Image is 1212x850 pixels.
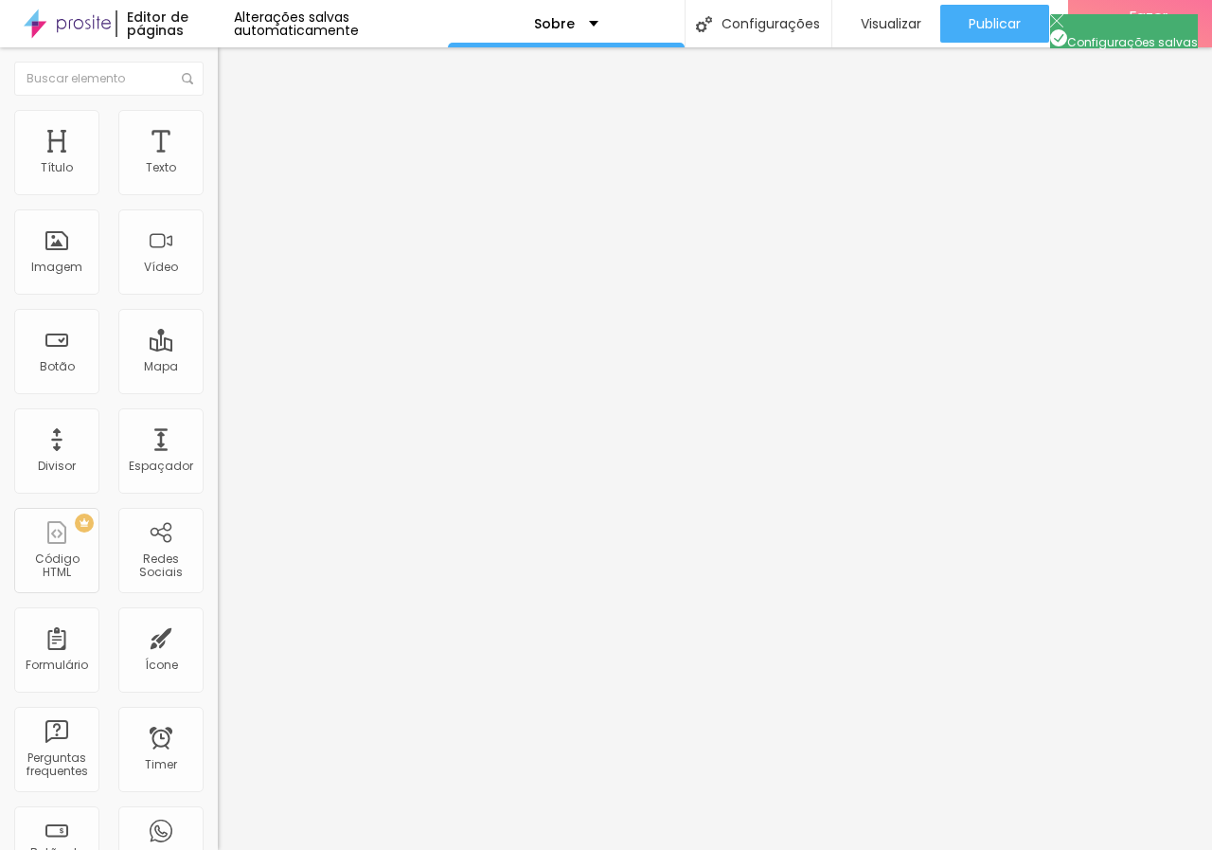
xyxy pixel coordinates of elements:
[940,5,1049,43] button: Publicar
[145,758,177,771] div: Timer
[234,10,448,37] div: Alterações salvas automaticamente
[832,5,940,43] button: Visualizar
[19,751,94,779] div: Perguntas frequentes
[696,16,712,32] img: Icone
[1050,34,1198,50] span: Configurações salvas
[861,16,921,31] span: Visualizar
[123,552,198,580] div: Redes Sociais
[31,261,82,274] div: Imagem
[129,460,193,473] div: Espaçador
[1050,29,1067,46] img: Icone
[19,552,94,580] div: Código HTML
[144,360,178,373] div: Mapa
[145,659,178,672] div: Ícone
[41,161,73,174] div: Título
[534,17,575,30] p: Sobre
[969,16,1021,31] span: Publicar
[116,10,234,37] div: Editor de páginas
[26,659,88,672] div: Formulário
[14,62,204,96] input: Buscar elemento
[218,47,1212,850] iframe: Editor
[182,73,193,84] img: Icone
[38,460,76,473] div: Divisor
[146,161,176,174] div: Texto
[1050,14,1063,27] img: Icone
[1113,8,1184,41] span: Fazer Upgrade
[40,360,75,373] div: Botão
[144,261,178,274] div: Vídeo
